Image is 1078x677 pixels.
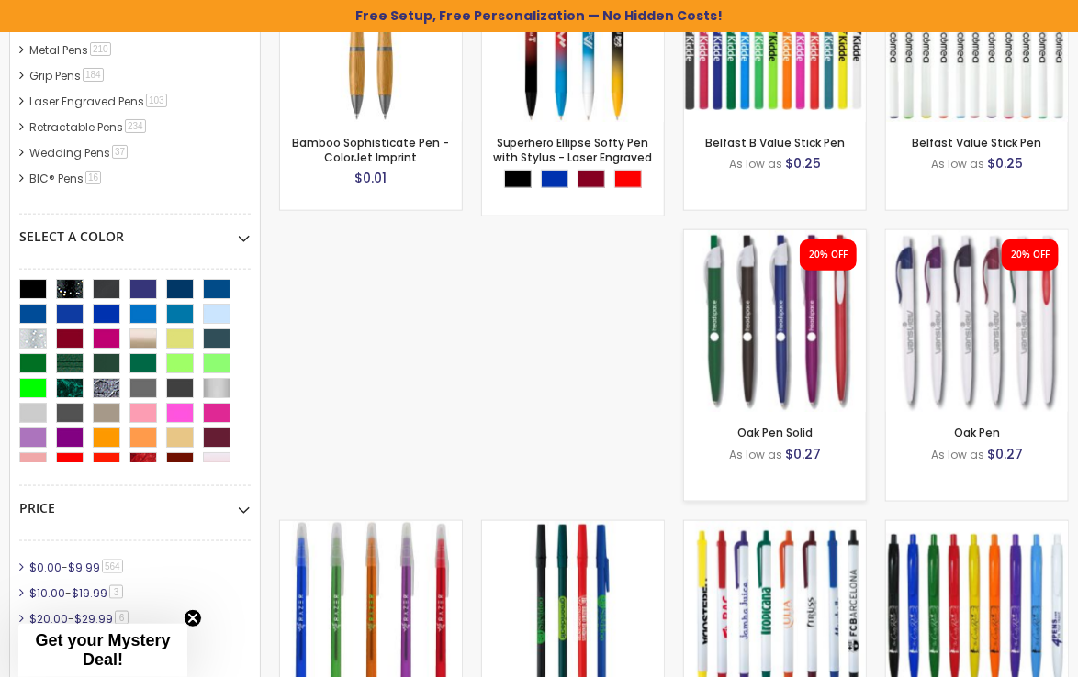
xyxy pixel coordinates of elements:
span: $0.27 [987,445,1023,463]
a: BIC® Pens16 [25,171,107,186]
a: Superhero Ellipse Softy Pen with Stylus - Laser Engraved [493,135,652,165]
a: Oak Pen Solid [737,425,813,440]
span: $10.00 [29,585,65,601]
span: $29.99 [74,611,113,627]
a: Oak Pen [954,425,1000,440]
span: As low as [931,156,984,172]
span: As low as [729,447,782,462]
a: Belfast Value Stick Pen [912,135,1041,150]
a: Metal Pens210 [25,42,118,58]
a: $0.00-$9.99564 [25,560,129,575]
span: As low as [931,447,984,462]
div: Burgundy [578,170,605,188]
span: Get your Mystery Deal! [35,631,170,669]
img: Oak Pen [886,230,1068,412]
div: 20% OFF [809,249,848,261]
span: $19.99 [72,585,107,601]
img: Oak Pen Solid [684,230,866,412]
div: Price [19,486,251,517]
span: $0.27 [785,445,821,463]
iframe: Google Customer Reviews [926,627,1078,677]
span: 564 [102,560,123,573]
span: 37 [112,145,128,159]
a: Oak Pen [886,229,1068,245]
span: $0.00 [29,560,62,575]
span: 103 [146,94,167,107]
span: 6 [115,611,129,625]
a: $10.00-$19.993 [25,585,129,601]
a: Contender Pen [684,520,866,536]
span: 184 [83,68,104,82]
span: $0.25 [987,154,1023,172]
span: $9.99 [68,560,100,575]
a: Grip Pens184 [25,68,110,83]
div: 20% OFF [1011,249,1050,261]
span: 16 [85,171,101,184]
span: $0.25 [785,154,821,172]
a: Retractable Pens234 [25,119,152,135]
a: Wedding Pens37 [25,145,134,161]
a: Custom Cambria Plastic Retractable Ballpoint Pen - Monochromatic Body Color [886,520,1068,536]
a: $20.00-$29.996 [25,611,135,627]
span: $0.01 [354,169,387,187]
div: Select A Color [19,215,251,246]
a: Belfast B Value Stick Pen [705,135,845,150]
a: Oak Pen Solid [684,229,866,245]
button: Close teaser [184,609,202,627]
span: As low as [729,156,782,172]
span: $20.00 [29,611,68,627]
a: Bamboo Sophisticate Pen - ColorJet Imprint [292,135,449,165]
a: Belfast Translucent Value Stick Pen [280,520,462,536]
div: Red [614,170,642,188]
div: Get your Mystery Deal!Close teaser [18,624,187,677]
span: 210 [90,42,111,56]
span: 234 [125,119,146,133]
div: Black [504,170,532,188]
a: Laser Engraved Pens103 [25,94,174,109]
a: Corporate Promo Stick Pen [482,520,664,536]
div: Blue [541,170,568,188]
span: 3 [109,585,123,599]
